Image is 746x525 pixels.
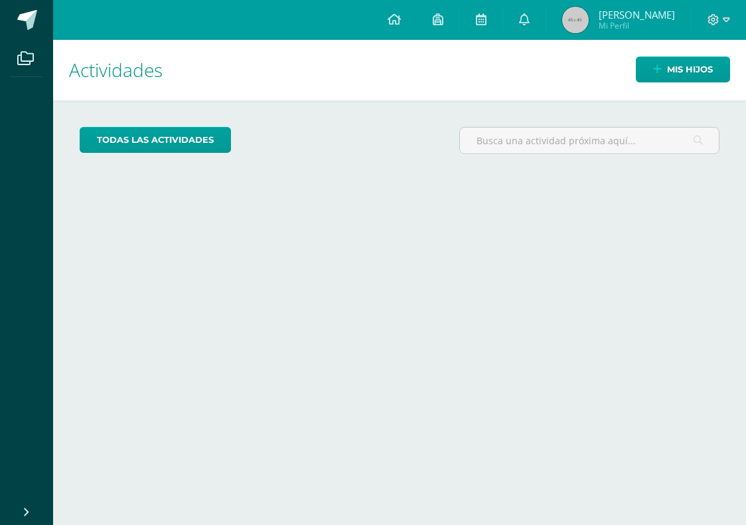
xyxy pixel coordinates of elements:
img: 45x45 [562,7,589,33]
input: Busca una actividad próxima aquí... [460,128,719,154]
h1: Actividades [69,40,730,100]
span: [PERSON_NAME] [599,8,675,21]
span: Mi Perfil [599,20,675,31]
a: todas las Actividades [80,127,231,153]
span: Mis hijos [667,57,713,82]
a: Mis hijos [636,56,730,82]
